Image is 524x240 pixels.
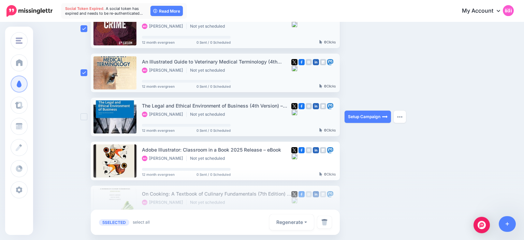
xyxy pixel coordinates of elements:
[150,6,183,16] a: Read More
[142,146,291,154] div: Adobe Illustrator: Classroom in a Book 2025 Release – eBook
[319,84,322,88] img: pointer-grey-darker.png
[319,40,336,44] div: Clicks
[319,40,322,44] img: pointer-grey-darker.png
[196,85,231,88] span: 0 Sent / 0 Scheduled
[324,40,326,44] b: 0
[306,59,312,65] img: instagram-grey-square.png
[102,220,105,225] span: 5
[319,128,336,132] div: Clicks
[320,103,326,109] img: google_business-grey-square.png
[190,68,228,73] li: Not yet scheduled
[306,147,312,153] img: instagram-grey-square.png
[142,129,175,132] span: 12 month evergreen
[270,214,314,230] button: Regenerate
[65,6,143,16] span: A social token has expired and needs to be re-authenticated…
[291,65,297,71] img: bluesky-grey-square.png
[6,5,53,17] img: Missinglettr
[291,59,297,65] img: twitter-square.png
[319,84,336,88] div: Clicks
[190,112,228,117] li: Not yet scheduled
[397,116,403,118] img: dots.png
[299,147,305,153] img: facebook-square.png
[324,128,326,132] b: 0
[190,156,228,161] li: Not yet scheduled
[306,103,312,109] img: instagram-grey-square.png
[327,103,333,109] img: mastodon-square.png
[142,58,291,66] div: An Illustrated Guide to Veterinary Medical Terminology (4th Edition) – eBook
[133,219,150,226] a: select all
[320,59,326,65] img: google_business-grey-square.png
[196,41,231,44] span: 0 Sent / 0 Scheduled
[291,109,297,115] img: bluesky-grey-square.png
[382,114,388,119] img: arrow-long-right-white.png
[142,24,187,29] li: [PERSON_NAME]
[327,59,333,65] img: mastodon-square.png
[299,59,305,65] img: facebook-square.png
[291,103,297,109] img: twitter-square.png
[65,6,105,11] span: Social Token Expired.
[142,68,187,73] li: [PERSON_NAME]
[299,103,305,109] img: facebook-square.png
[142,41,175,44] span: 12 month evergreen
[142,156,187,161] li: [PERSON_NAME]
[291,147,297,153] img: twitter-square.png
[320,147,326,153] img: google_business-grey-square.png
[313,103,319,109] img: linkedin-square.png
[190,24,228,29] li: Not yet scheduled
[313,147,319,153] img: linkedin-square.png
[455,3,514,19] a: My Account
[291,153,297,159] img: bluesky-grey-square.png
[313,59,319,65] img: linkedin-square.png
[142,85,175,88] span: 12 month evergreen
[142,112,187,117] li: [PERSON_NAME]
[196,129,231,132] span: 0 Sent / 0 Scheduled
[474,217,490,233] div: Open Intercom Messenger
[291,21,297,27] img: bluesky-grey-square.png
[324,84,326,88] b: 0
[321,219,327,226] img: trash.png
[142,102,291,110] div: The Legal and Ethical Environment of Business (4th Version) – eBook
[345,111,391,123] a: Setup Campaign
[319,128,322,132] img: pointer-grey-darker.png
[99,219,129,226] span: SELECTED
[16,38,23,44] img: menu.png
[327,147,333,153] img: mastodon-square.png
